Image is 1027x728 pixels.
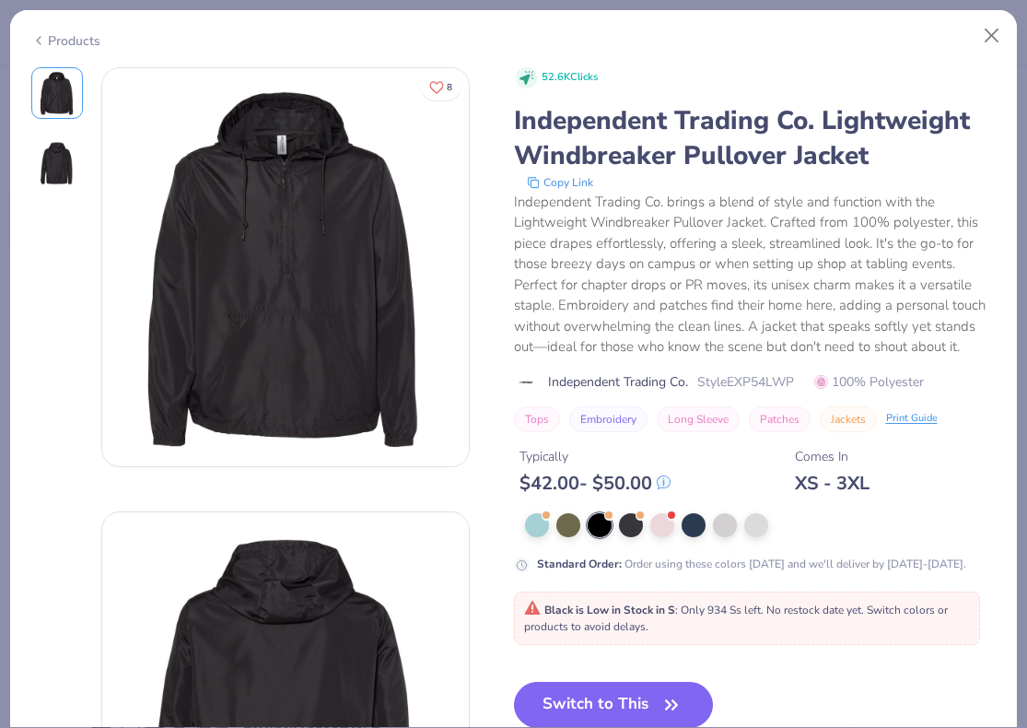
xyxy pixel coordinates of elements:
[795,447,869,466] div: Comes In
[519,472,671,495] div: $ 42.00 - $ 50.00
[519,447,671,466] div: Typically
[542,70,598,86] span: 52.6K Clicks
[886,411,938,427] div: Print Guide
[514,375,539,390] img: brand logo
[521,173,599,192] button: copy to clipboard
[814,372,924,392] span: 100% Polyester
[514,406,560,432] button: Tops
[548,372,688,392] span: Independent Trading Co.
[102,84,469,451] img: Front
[31,31,100,51] div: Products
[514,682,714,728] button: Switch to This
[974,18,1009,53] button: Close
[35,71,79,115] img: Front
[514,103,997,173] div: Independent Trading Co. Lightweight Windbreaker Pullover Jacket
[537,557,622,571] strong: Standard Order :
[544,603,675,617] strong: Black is Low in Stock in S
[657,406,740,432] button: Long Sleeve
[569,406,648,432] button: Embroidery
[524,603,948,634] span: : Only 934 Ss left. No restock date yet. Switch colors or products to avoid delays.
[421,74,461,100] button: Like
[447,83,452,92] span: 8
[795,472,869,495] div: XS - 3XL
[537,556,966,572] div: Order using these colors [DATE] and we'll deliver by [DATE]-[DATE].
[820,406,877,432] button: Jackets
[35,141,79,185] img: Back
[514,192,997,358] div: Independent Trading Co. brings a blend of style and function with the Lightweight Windbreaker Pul...
[697,372,794,392] span: Style EXP54LWP
[749,406,811,432] button: Patches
